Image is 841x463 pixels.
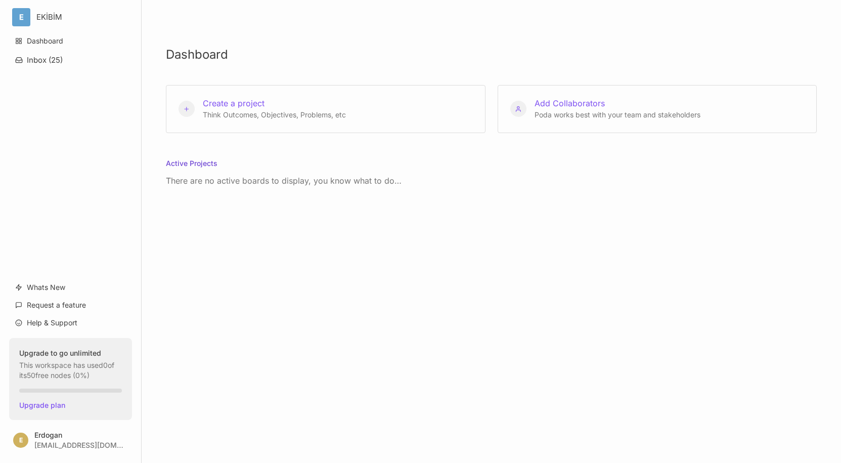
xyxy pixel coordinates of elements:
[166,49,817,61] h1: Dashboard
[203,110,346,119] span: Think Outcomes, Objectives, Problems, etc
[19,348,122,381] div: This workspace has used 0 of its 50 free nodes ( 0 %)
[535,110,700,119] span: Poda works best with your team and stakeholders
[498,85,817,133] button: Add Collaborators Poda works best with your team and stakeholders
[9,51,132,69] button: Inbox (25)
[34,441,123,449] div: [EMAIL_ADDRESS][DOMAIN_NAME]
[36,13,113,22] div: EKİBİM
[9,338,132,420] button: Upgrade to go unlimitedThis workspace has used0of its50free nodes (0%)Upgrade plan
[166,85,485,133] button: Create a project Think Outcomes, Objectives, Problems, etc
[535,98,605,108] span: Add Collaborators
[12,8,30,26] div: E
[12,8,129,26] button: EEKİBİM
[9,313,132,332] a: Help & Support
[166,175,817,187] p: There are no active boards to display, you know what to do…
[9,296,132,315] a: Request a feature
[9,425,132,455] button: EErdogan[EMAIL_ADDRESS][DOMAIN_NAME]
[166,158,217,176] h5: Active Projects
[19,348,122,358] strong: Upgrade to go unlimited
[34,431,123,439] div: Erdogan
[19,401,122,410] span: Upgrade plan
[9,278,132,297] a: Whats New
[13,433,28,448] div: E
[203,98,264,108] span: Create a project
[9,31,132,51] a: Dashboard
